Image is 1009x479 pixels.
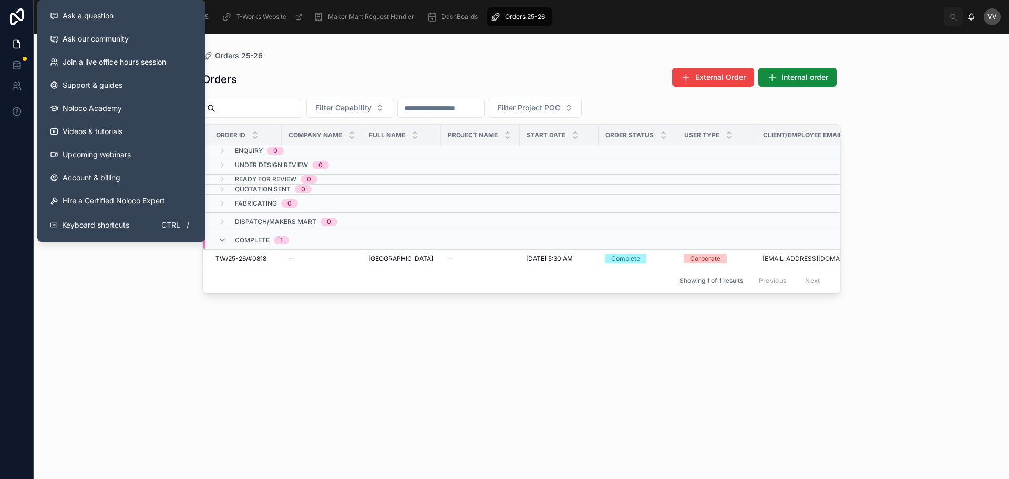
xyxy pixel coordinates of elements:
[62,220,129,230] span: Keyboard shortcuts
[63,196,165,206] span: Hire a Certified Noloco Expert
[42,189,201,212] button: Hire a Certified Noloco Expert
[235,236,270,244] span: Complete
[327,218,331,226] div: 0
[100,5,944,28] div: scrollable content
[301,185,305,193] div: 0
[235,175,296,184] span: Ready for Review
[216,131,245,139] span: Order ID
[498,103,560,113] span: Filter Project POC
[289,131,342,139] span: Company Name
[307,175,311,184] div: 0
[424,7,485,26] a: DashBoards
[63,11,114,21] span: Ask a question
[215,50,263,61] span: Orders 25-26
[763,254,856,263] a: [EMAIL_ADDRESS][DOMAIN_NAME]
[218,7,308,26] a: T-Works Website
[42,143,201,166] a: Upcoming webinars
[605,254,671,263] a: Complete
[63,149,131,160] span: Upcoming webinars
[42,166,201,189] a: Account & billing
[328,13,414,21] span: Maker Mart Request Handler
[288,254,294,263] span: --
[42,4,201,27] button: Ask a question
[672,68,754,87] button: External Order
[160,219,181,231] span: Ctrl
[63,34,129,44] span: Ask our community
[369,131,405,139] span: Full Name
[318,161,323,169] div: 0
[42,74,201,97] a: Support & guides
[235,218,316,226] span: Dispatch/Makers Mart
[183,221,192,229] span: /
[758,68,837,87] button: Internal order
[42,50,201,74] a: Join a live office hours session
[63,57,166,67] span: Join a live office hours session
[202,72,237,87] h1: Orders
[42,27,201,50] a: Ask our community
[235,161,308,169] span: Under Design Review
[684,131,719,139] span: User Type
[310,7,421,26] a: Maker Mart Request Handler
[487,7,552,26] a: Orders 25-26
[235,185,291,193] span: Quotation Sent
[215,254,275,263] a: TW/25-26/#0818
[273,147,277,155] div: 0
[215,254,266,263] span: TW/25-26/#0818
[236,13,286,21] span: T-Works Website
[63,80,122,90] span: Support & guides
[526,254,592,263] a: [DATE] 5:30 AM
[684,254,750,263] a: Corporate
[679,277,743,285] span: Showing 1 of 1 results
[527,131,565,139] span: Start Date
[781,72,828,83] span: Internal order
[235,147,263,155] span: Enquiry
[441,13,478,21] span: DashBoards
[987,13,997,21] span: VV
[63,126,122,137] span: Videos & tutorials
[447,254,513,263] a: --
[526,254,573,263] span: [DATE] 5:30 AM
[690,254,720,263] div: Corporate
[489,98,582,118] button: Select Button
[235,199,277,208] span: Fabricating
[315,103,372,113] span: Filter Capability
[202,50,263,61] a: Orders 25-26
[280,236,283,244] div: 1
[42,212,201,238] button: Keyboard shortcutsCtrl/
[695,72,746,83] span: External Order
[63,172,120,183] span: Account & billing
[63,103,122,114] span: Noloco Academy
[368,254,435,263] a: [GEOGRAPHIC_DATA]
[42,120,201,143] a: Videos & tutorials
[287,199,292,208] div: 0
[611,254,640,263] div: Complete
[505,13,545,21] span: Orders 25-26
[448,131,498,139] span: Project Name
[447,254,454,263] span: --
[605,131,654,139] span: Order Status
[368,254,433,263] span: [GEOGRAPHIC_DATA]
[763,131,842,139] span: Client/Employee Email
[42,97,201,120] a: Noloco Academy
[288,254,356,263] a: --
[306,98,393,118] button: Select Button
